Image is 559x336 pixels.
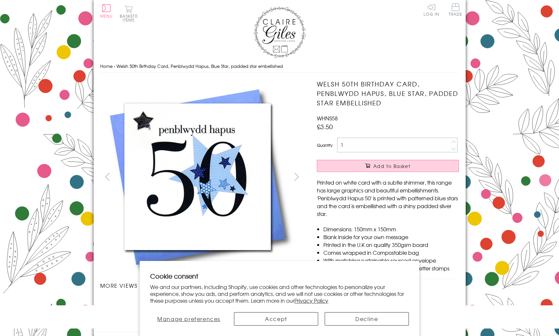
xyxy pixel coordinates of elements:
[317,122,333,131] span: £3.50
[100,63,113,69] a: Home
[234,312,318,326] button: Accept
[157,315,220,323] span: Manage preferences
[323,233,459,241] li: Blank inside for your own message
[373,163,411,169] span: Add to Basket
[150,283,409,304] p: We and our partners, including Shopify, use cookies and other technologies to personalize your ex...
[325,312,409,326] button: Decline
[317,114,338,122] span: WHNS58
[289,169,304,184] button: next
[100,169,115,184] button: prev
[100,60,459,73] nav: breadcrumbs
[294,297,328,304] a: Privacy Policy
[323,241,459,249] li: Printed in the U.K on quality 350gsm board
[120,5,138,22] button: Basket0 items
[317,142,333,148] label: Quantity
[114,63,115,69] span: ›
[424,3,439,16] a: Log In
[100,79,296,275] img: Welsh 50th Birthday Card, Penblwydd Hapus, Blue Star, padded star embellished
[150,271,409,281] h2: Cookie consent
[123,13,138,23] span: 0 items
[116,63,283,69] span: Welsh 50th Birthday Card, Penblwydd Hapus, Blue Star, padded star embellished
[449,3,462,17] a: Trade
[317,178,459,218] p: Printed on white card with a subtle shimmer, this range has large graphics and beautiful embellis...
[449,3,462,16] span: Trade
[100,282,304,289] h3: More views
[317,160,459,172] button: Add to Basket
[150,312,227,326] button: Manage preferences
[100,296,151,310] li: Carousel Page 1 (Current Slide)
[323,256,459,264] li: With matching sustainable sourced envelope
[100,13,113,19] span: Menu
[100,4,113,18] button: Menu
[100,296,304,310] ul: Carousel Pagination
[317,79,459,107] h1: Welsh 50th Birthday Card, Penblwydd Hapus, Blue Star, padded star embellished
[254,7,306,58] img: Claire Giles Greetings Cards
[323,249,459,256] li: Comes wrapped in Compostable bag
[323,225,459,233] li: Dimensions: 150mm x 150mm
